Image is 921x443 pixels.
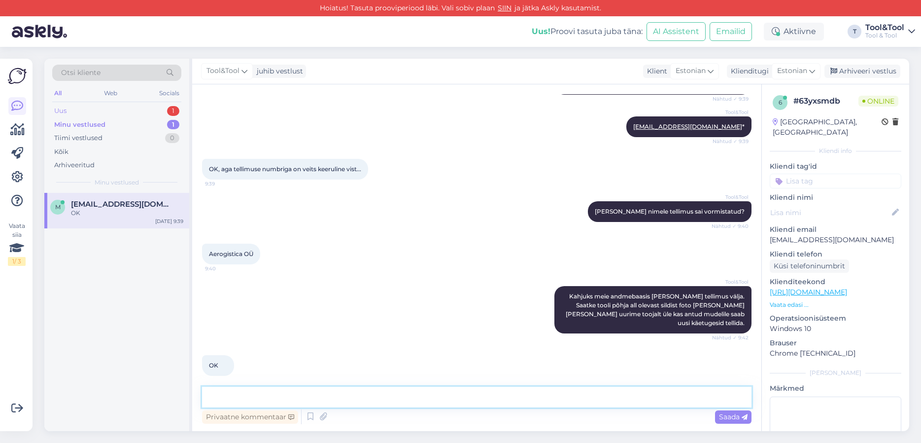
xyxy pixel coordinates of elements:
[770,207,890,218] input: Lisa nimi
[770,249,901,259] p: Kliendi telefon
[209,165,361,173] span: OK, aga tellimuse numbriga on veits keeruline vist...
[824,65,900,78] div: Arhiveeri vestlus
[770,235,901,245] p: [EMAIL_ADDRESS][DOMAIN_NAME]
[205,376,242,384] span: 9:42
[595,208,745,215] span: [PERSON_NAME] nimele tellimus sai vormistatud?
[865,32,904,39] div: Tool & Tool
[643,66,667,76] div: Klient
[719,412,748,421] span: Saada
[532,26,643,37] div: Proovi tasuta juba täna:
[712,95,749,103] span: Nähtud ✓ 9:39
[633,123,742,130] a: [EMAIL_ADDRESS][DOMAIN_NAME]
[202,410,298,424] div: Privaatne kommentaar
[712,193,749,201] span: Tool&Tool
[710,22,752,41] button: Emailid
[770,277,901,287] p: Klienditeekond
[676,66,706,76] span: Estonian
[764,23,824,40] div: Aktiivne
[205,180,242,187] span: 9:39
[8,67,27,85] img: Askly Logo
[712,334,749,341] span: Nähtud ✓ 9:42
[155,218,183,225] div: [DATE] 9:39
[209,250,253,258] span: Aerogistica OÜ
[52,87,64,100] div: All
[647,22,706,41] button: AI Assistent
[712,278,749,286] span: Tool&Tool
[157,87,181,100] div: Socials
[165,133,179,143] div: 0
[566,293,746,327] span: Kahjuks meie andmebaasis [PERSON_NAME] tellimus välja. Saatke tooli põhja all olevast sildist fot...
[8,221,26,266] div: Vaata siia
[167,106,179,116] div: 1
[712,109,749,116] span: Tool&Tool
[770,147,901,155] div: Kliendi info
[205,265,242,272] span: 9:40
[712,222,749,230] span: Nähtud ✓ 9:40
[54,120,105,130] div: Minu vestlused
[848,25,861,38] div: T
[54,133,102,143] div: Tiimi vestlused
[71,200,173,209] span: meelis@aerogistica.com
[54,106,67,116] div: Uus
[770,259,849,273] div: Küsi telefoninumbrit
[71,209,183,218] div: OK
[206,66,239,76] span: Tool&Tool
[793,95,858,107] div: # 63yxsmdb
[54,147,68,157] div: Kõik
[54,160,95,170] div: Arhiveeritud
[102,87,119,100] div: Web
[770,348,901,359] p: Chrome [TECHNICAL_ID]
[61,68,101,78] span: Otsi kliente
[95,178,139,187] span: Minu vestlused
[779,99,782,106] span: 6
[495,3,514,12] a: SIIN
[8,257,26,266] div: 1 / 3
[770,324,901,334] p: Windows 10
[770,192,901,203] p: Kliendi nimi
[770,338,901,348] p: Brauser
[770,288,847,296] a: [URL][DOMAIN_NAME]
[727,66,769,76] div: Klienditugi
[770,224,901,235] p: Kliendi email
[770,174,901,188] input: Lisa tag
[858,96,898,107] span: Online
[712,138,749,145] span: Nähtud ✓ 9:39
[532,27,550,36] b: Uus!
[55,203,61,211] span: m
[167,120,179,130] div: 1
[770,300,901,309] p: Vaata edasi ...
[770,383,901,394] p: Märkmed
[865,24,904,32] div: Tool&Tool
[770,161,901,172] p: Kliendi tag'id
[770,369,901,377] div: [PERSON_NAME]
[777,66,807,76] span: Estonian
[865,24,915,39] a: Tool&ToolTool & Tool
[770,313,901,324] p: Operatsioonisüsteem
[253,66,303,76] div: juhib vestlust
[773,117,882,138] div: [GEOGRAPHIC_DATA], [GEOGRAPHIC_DATA]
[209,362,218,369] span: OK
